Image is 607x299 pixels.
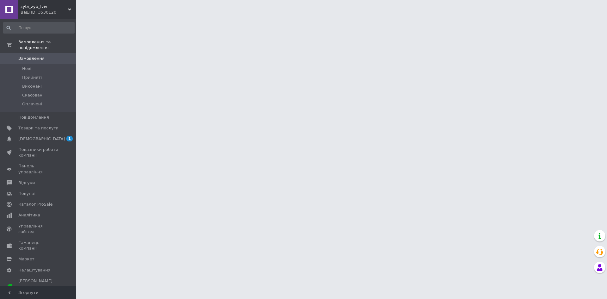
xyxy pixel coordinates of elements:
span: Замовлення [18,56,45,61]
span: Виконані [22,84,42,89]
span: Товари та послуги [18,125,58,131]
span: Маркет [18,256,34,262]
span: Налаштування [18,267,51,273]
span: Повідомлення [18,115,49,120]
span: Покупці [18,191,35,196]
span: Аналітика [18,212,40,218]
input: Пошук [3,22,75,34]
span: Гаманець компанії [18,240,58,251]
span: [DEMOGRAPHIC_DATA] [18,136,65,142]
span: 1 [66,136,73,141]
span: Показники роботи компанії [18,147,58,158]
span: [PERSON_NAME] та рахунки [18,278,58,296]
span: Замовлення та повідомлення [18,39,76,51]
span: Скасовані [22,92,44,98]
span: Панель управління [18,163,58,175]
span: Відгуки [18,180,35,186]
span: Каталог ProSale [18,202,52,207]
div: Ваш ID: 3530120 [21,9,76,15]
span: zybi_zyb_lviv [21,4,68,9]
span: Управління сайтом [18,223,58,235]
span: Прийняті [22,75,42,80]
span: Оплачені [22,101,42,107]
span: Нові [22,66,31,72]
